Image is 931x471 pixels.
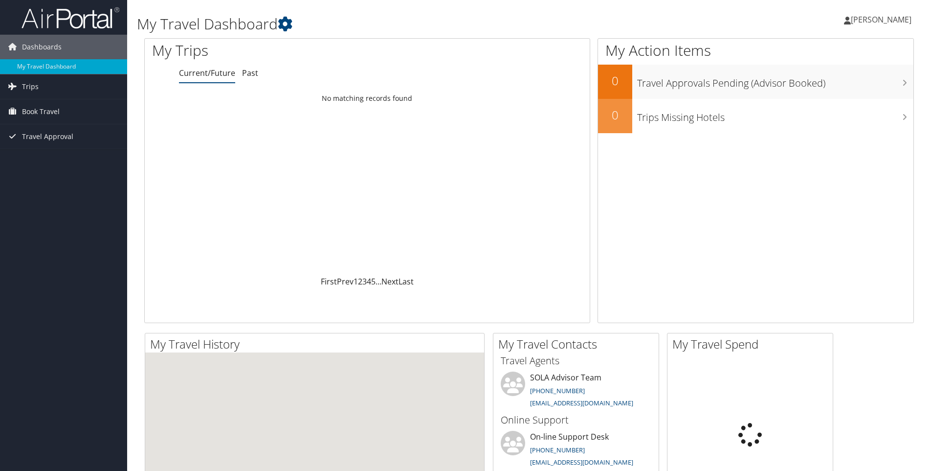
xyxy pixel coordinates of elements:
[496,431,656,471] li: On-line Support Desk
[22,6,119,29] img: airportal-logo.png
[152,40,397,61] h1: My Trips
[371,276,376,287] a: 5
[362,276,367,287] a: 3
[598,107,632,123] h2: 0
[501,413,651,427] h3: Online Support
[530,399,633,407] a: [EMAIL_ADDRESS][DOMAIN_NAME]
[358,276,362,287] a: 2
[498,336,659,353] h2: My Travel Contacts
[598,99,913,133] a: 0Trips Missing Hotels
[399,276,414,287] a: Last
[22,99,60,124] span: Book Travel
[530,386,585,395] a: [PHONE_NUMBER]
[530,458,633,467] a: [EMAIL_ADDRESS][DOMAIN_NAME]
[242,68,258,78] a: Past
[844,5,921,34] a: [PERSON_NAME]
[22,35,62,59] span: Dashboards
[381,276,399,287] a: Next
[501,354,651,368] h3: Travel Agents
[598,72,632,89] h2: 0
[337,276,354,287] a: Prev
[150,336,484,353] h2: My Travel History
[367,276,371,287] a: 4
[851,14,911,25] span: [PERSON_NAME]
[376,276,381,287] span: …
[22,124,73,149] span: Travel Approval
[179,68,235,78] a: Current/Future
[530,446,585,454] a: [PHONE_NUMBER]
[145,90,590,107] td: No matching records found
[321,276,337,287] a: First
[598,65,913,99] a: 0Travel Approvals Pending (Advisor Booked)
[672,336,833,353] h2: My Travel Spend
[637,106,913,124] h3: Trips Missing Hotels
[637,71,913,90] h3: Travel Approvals Pending (Advisor Booked)
[354,276,358,287] a: 1
[137,14,660,34] h1: My Travel Dashboard
[496,372,656,412] li: SOLA Advisor Team
[598,40,913,61] h1: My Action Items
[22,74,39,99] span: Trips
